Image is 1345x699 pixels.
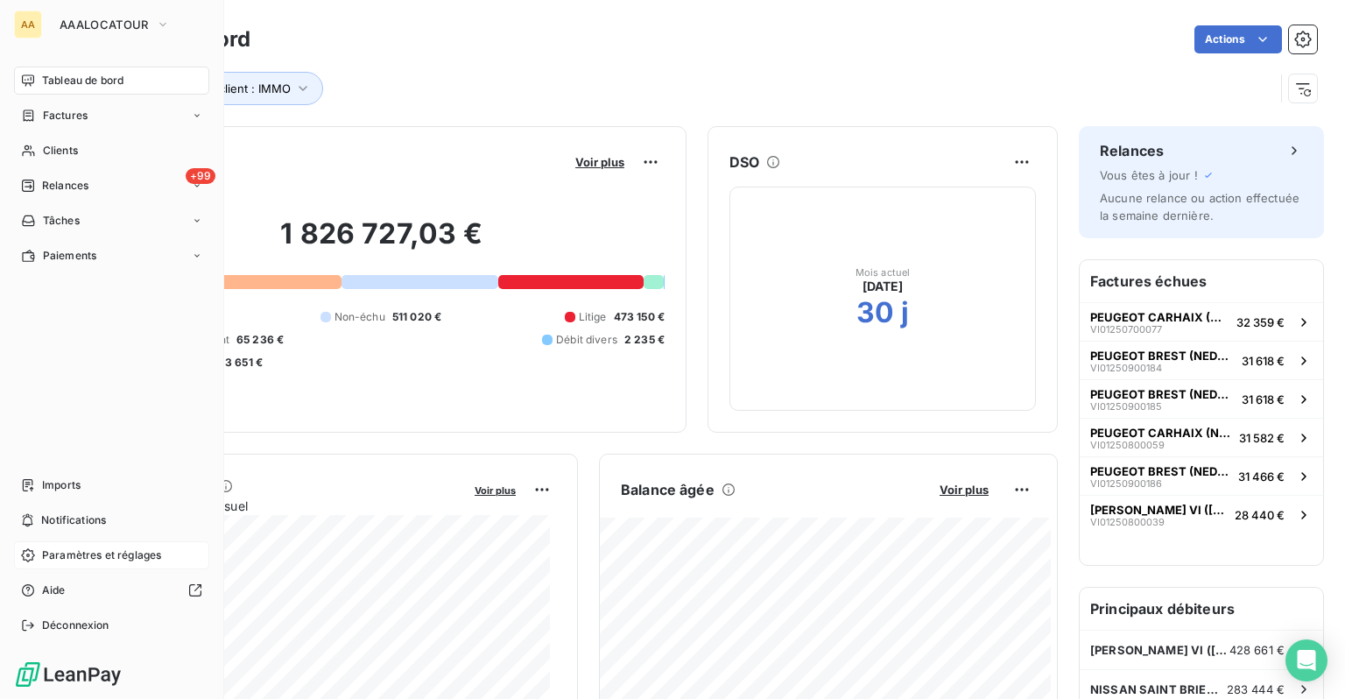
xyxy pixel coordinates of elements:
button: PEUGEOT BREST (NEDELEC)VI0125090018631 466 € [1080,456,1323,495]
span: [PERSON_NAME] VI ([GEOGRAPHIC_DATA]) [1090,643,1229,657]
span: Relances [42,178,88,194]
span: Voir plus [575,155,624,169]
button: PEUGEOT CARHAIX (NEDELEC)VI0125080005931 582 € [1080,418,1323,456]
span: 31 618 € [1242,392,1285,406]
span: Voir plus [940,483,989,497]
span: VI01250800059 [1090,440,1165,450]
span: Chiffre d'affaires mensuel [99,497,462,515]
span: PEUGEOT CARHAIX (NEDELEC) [1090,310,1229,324]
span: 2 235 € [624,332,665,348]
span: Litige [579,309,607,325]
button: Voir plus [469,482,521,498]
span: Vous êtes à jour ! [1100,168,1198,182]
span: 32 359 € [1236,315,1285,329]
button: Voir plus [570,154,630,170]
button: PEUGEOT CARHAIX (NEDELEC)VI0125070007732 359 € [1080,302,1323,341]
span: VI01250700077 [1090,324,1162,335]
span: 65 236 € [236,332,284,348]
h6: Principaux débiteurs [1080,588,1323,630]
span: Aucune relance ou action effectuée la semaine dernière. [1100,191,1299,222]
span: PEUGEOT BREST (NEDELEC) [1090,349,1235,363]
span: Notifications [41,512,106,528]
h6: Factures échues [1080,260,1323,302]
span: Non-échu [334,309,385,325]
h6: DSO [729,152,759,173]
span: VI01250900184 [1090,363,1162,373]
span: Factures [43,108,88,124]
span: Tâches [43,213,80,229]
span: PEUGEOT BREST (NEDELEC) [1090,387,1235,401]
h6: Relances [1100,140,1164,161]
a: Aide [14,576,209,604]
h6: Balance âgée [621,479,715,500]
span: +99 [186,168,215,184]
span: PEUGEOT CARHAIX (NEDELEC) [1090,426,1232,440]
h2: 30 [856,295,894,330]
span: 28 440 € [1235,508,1285,522]
span: [DATE] [863,278,904,295]
span: 31 618 € [1242,354,1285,368]
div: Open Intercom Messenger [1285,639,1327,681]
span: 31 582 € [1239,431,1285,445]
span: Paiements [43,248,96,264]
div: AA [14,11,42,39]
span: Clients [43,143,78,159]
button: PEUGEOT BREST (NEDELEC)VI0125090018431 618 € [1080,341,1323,379]
span: VI01250900185 [1090,401,1162,412]
span: -3 651 € [220,355,263,371]
span: Mois actuel [856,267,911,278]
button: [PERSON_NAME] VI ([GEOGRAPHIC_DATA])VI0125080003928 440 € [1080,495,1323,533]
button: Voir plus [934,482,994,498]
span: Déconnexion [42,618,109,633]
span: [PERSON_NAME] VI ([GEOGRAPHIC_DATA]) [1090,503,1228,517]
span: VI01250900186 [1090,478,1162,489]
span: Débit divers [556,332,617,348]
span: Tableau de bord [42,73,123,88]
img: Logo LeanPay [14,660,123,688]
span: 31 466 € [1238,470,1285,484]
span: AAALOCATOUR [60,18,149,32]
span: 473 150 € [614,309,665,325]
span: NISSAN SAINT BRIEUC (NISSARMOR) [1090,682,1227,696]
button: PEUGEOT BREST (NEDELEC)VI0125090018531 618 € [1080,379,1323,418]
span: Voir plus [475,484,516,497]
span: 428 661 € [1229,643,1285,657]
h2: j [901,295,909,330]
h2: 1 826 727,03 € [99,216,665,269]
span: Paramètres et réglages [42,547,161,563]
span: PEUGEOT BREST (NEDELEC) [1090,464,1231,478]
span: Imports [42,477,81,493]
span: 283 444 € [1227,682,1285,696]
button: Type client : IMMO [164,72,323,105]
span: Aide [42,582,66,598]
span: VI01250800039 [1090,517,1165,527]
span: Type client : IMMO [189,81,291,95]
button: Actions [1194,25,1282,53]
span: 511 020 € [392,309,441,325]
